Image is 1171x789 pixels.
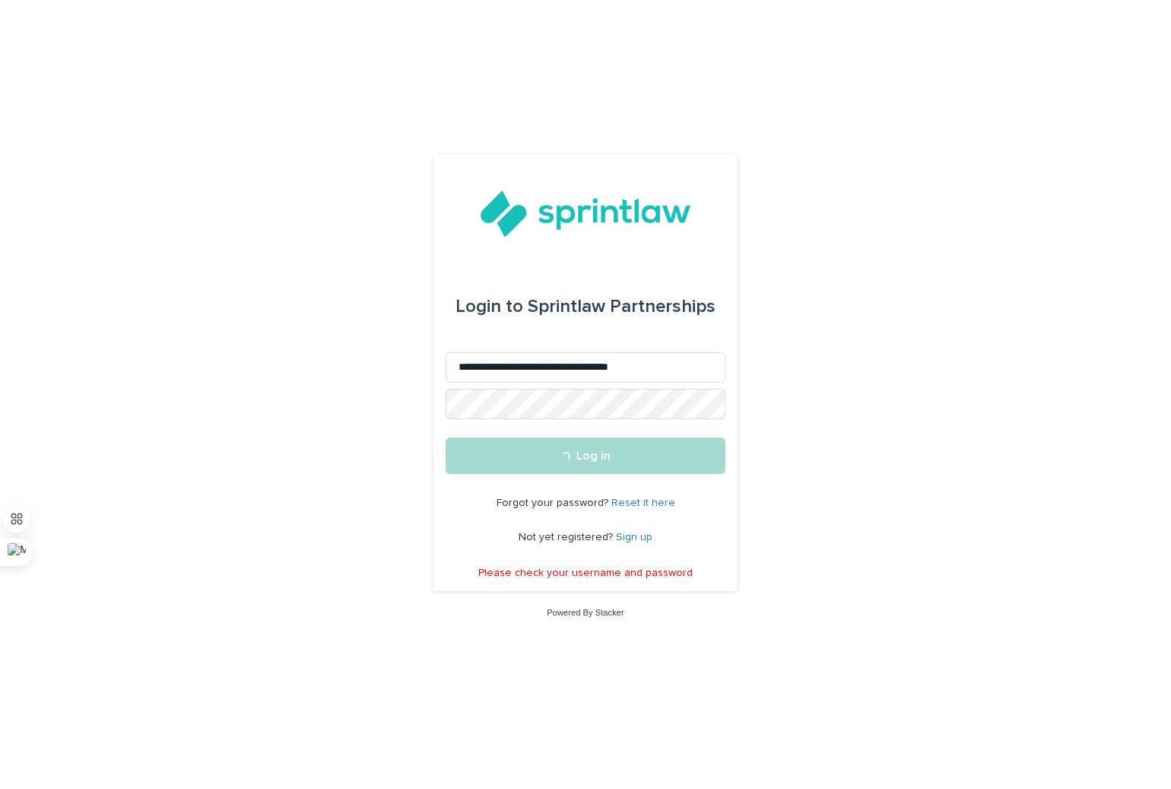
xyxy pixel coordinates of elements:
[616,532,652,542] a: Sign up
[519,532,616,542] span: Not yet registered?
[497,498,611,508] span: Forgot your password?
[478,567,693,580] p: Please check your username and password
[455,285,716,328] div: Sprintlaw Partnerships
[455,297,523,316] span: Login to
[481,191,690,237] img: lAReR8lAQ0auaI8hccMo
[547,608,624,617] a: Powered By Stacker
[576,450,611,462] span: Log in
[446,437,725,474] button: Log in
[611,498,675,508] a: Reset it here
